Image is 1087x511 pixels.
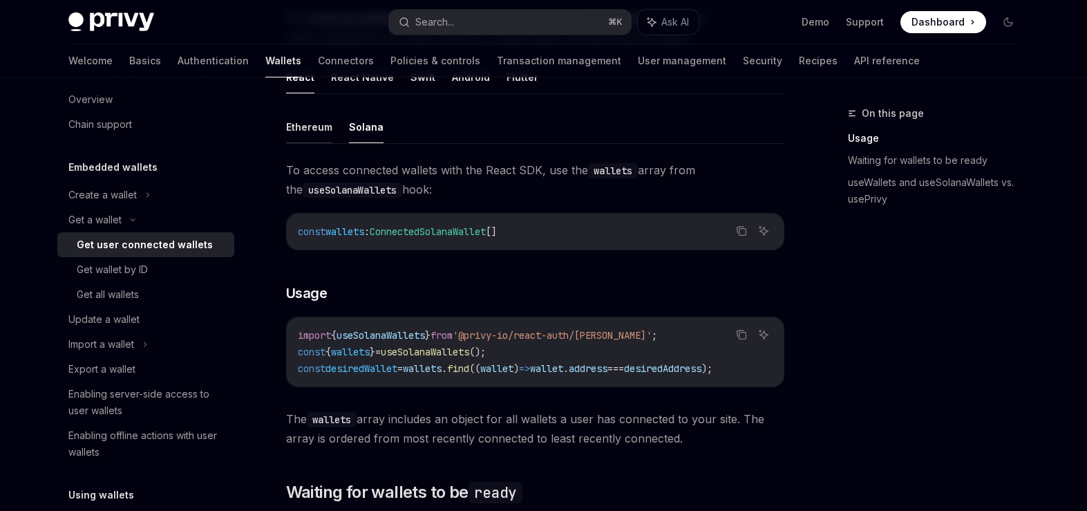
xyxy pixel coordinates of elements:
span: import [298,329,331,342]
div: Update a wallet [68,311,140,328]
a: Dashboard [900,11,986,33]
button: Ethereum [286,111,332,143]
a: Welcome [68,44,113,77]
span: Usage [286,284,328,303]
code: wallets [588,163,638,178]
div: Enabling offline actions with user wallets [68,427,226,461]
button: Ask AI [755,326,773,344]
h5: Embedded wallets [68,159,158,176]
button: Ask AI [638,10,699,35]
span: [] [486,225,497,238]
div: Enabling server-side access to user wallets [68,386,226,419]
a: API reference [854,44,920,77]
span: . [442,362,447,375]
button: Copy the contents from the code block [732,326,750,344]
div: Chain support [68,116,132,133]
a: Enabling offline actions with user wallets [57,423,234,465]
div: Get all wallets [77,286,139,303]
span: = [397,362,403,375]
div: Search... [415,14,454,30]
code: ready [469,482,522,503]
div: Create a wallet [68,187,137,203]
a: Authentication [178,44,249,77]
span: Waiting for wallets to be [286,481,522,503]
span: } [370,346,375,358]
a: Get wallet by ID [57,257,234,282]
span: ); [701,362,712,375]
span: (( [469,362,480,375]
span: wallets [331,346,370,358]
span: useSolanaWallets [337,329,425,342]
a: Waiting for wallets to be ready [848,149,1030,171]
a: Export a wallet [57,357,234,382]
span: const [298,362,325,375]
a: Enabling server-side access to user wallets [57,382,234,423]
a: useWallets and useSolanaWallets vs. usePrivy [848,171,1030,210]
span: : [364,225,370,238]
span: find [447,362,469,375]
a: Demo [802,15,829,29]
span: wallet [530,362,563,375]
span: (); [469,346,486,358]
button: Solana [349,111,384,143]
span: wallets [325,225,364,238]
span: useSolanaWallets [381,346,469,358]
div: Import a wallet [68,336,134,353]
a: Get user connected wallets [57,232,234,257]
div: Get user connected wallets [77,236,213,253]
a: Support [846,15,884,29]
a: User management [638,44,726,77]
span: To access connected wallets with the React SDK, use the array from the hook: [286,160,784,199]
span: === [607,362,624,375]
code: useSolanaWallets [303,183,402,198]
a: Transaction management [497,44,621,77]
a: Recipes [799,44,838,77]
a: Basics [129,44,161,77]
a: Update a wallet [57,307,234,332]
a: Overview [57,87,234,112]
span: ) [513,362,519,375]
span: const [298,225,325,238]
div: Get wallet by ID [77,261,148,278]
a: Policies & controls [390,44,480,77]
a: Security [743,44,782,77]
span: ConnectedSolanaWallet [370,225,486,238]
a: Usage [848,127,1030,149]
span: desiredAddress [624,362,701,375]
a: Connectors [318,44,374,77]
span: => [519,362,530,375]
button: Search...⌘K [389,10,631,35]
span: const [298,346,325,358]
a: Chain support [57,112,234,137]
img: dark logo [68,12,154,32]
code: wallets [307,412,357,427]
span: On this page [862,105,924,122]
span: wallet [480,362,513,375]
span: ; [652,329,657,342]
div: Export a wallet [68,361,135,378]
div: Get a wallet [68,212,122,228]
span: { [325,346,331,358]
h5: Using wallets [68,487,134,503]
span: wallets [403,362,442,375]
span: The array includes an object for all wallets a user has connected to your site. The array is orde... [286,409,784,448]
button: Ask AI [755,222,773,240]
span: address [569,362,607,375]
span: = [375,346,381,358]
button: Copy the contents from the code block [732,222,750,240]
span: from [431,329,453,342]
span: } [425,329,431,342]
span: Dashboard [911,15,965,29]
span: { [331,329,337,342]
span: . [563,362,569,375]
a: Get all wallets [57,282,234,307]
span: desiredWallet [325,362,397,375]
span: '@privy-io/react-auth/[PERSON_NAME]' [453,329,652,342]
a: Wallets [265,44,301,77]
div: Overview [68,91,113,108]
button: Toggle dark mode [997,11,1019,33]
span: ⌘ K [608,17,623,28]
span: Ask AI [661,15,689,29]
